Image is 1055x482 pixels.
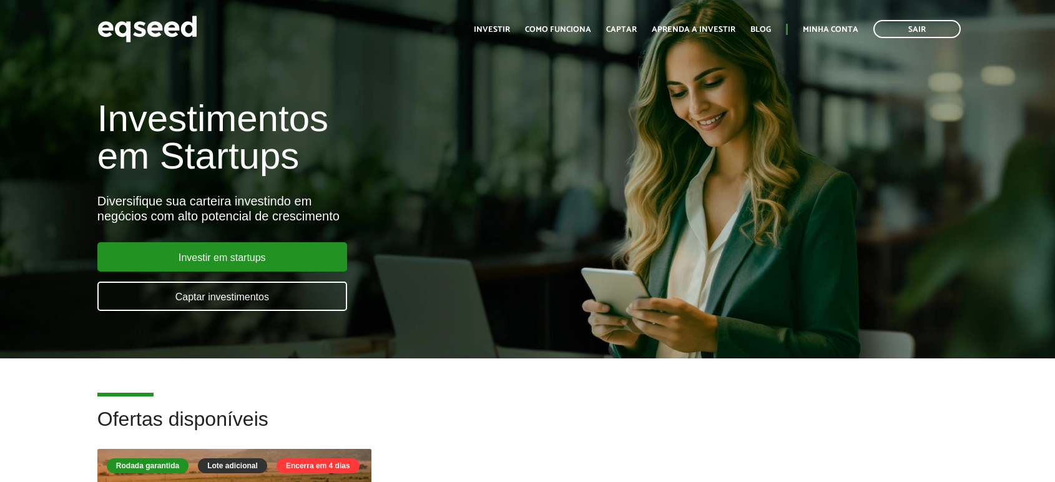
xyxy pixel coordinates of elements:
[606,26,637,34] a: Captar
[198,458,267,473] div: Lote adicional
[97,282,347,311] a: Captar investimentos
[97,100,606,175] h1: Investimentos em Startups
[803,26,858,34] a: Minha conta
[525,26,591,34] a: Como funciona
[652,26,735,34] a: Aprenda a investir
[97,194,606,224] div: Diversifique sua carteira investindo em negócios com alto potencial de crescimento
[107,458,189,473] div: Rodada garantida
[277,458,360,473] div: Encerra em 4 dias
[97,242,347,272] a: Investir em startups
[750,26,771,34] a: Blog
[97,12,197,46] img: EqSeed
[873,20,961,38] a: Sair
[97,408,958,449] h2: Ofertas disponíveis
[474,26,510,34] a: Investir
